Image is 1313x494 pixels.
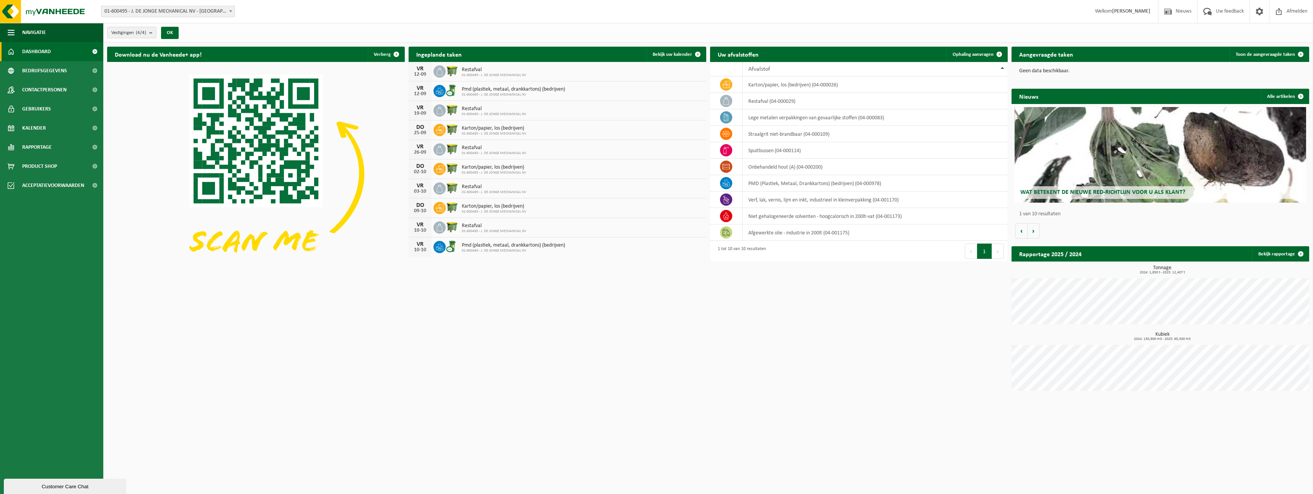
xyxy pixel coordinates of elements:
[446,201,459,214] img: WB-1100-HPE-GN-51
[743,93,1008,109] td: restafval (04-000029)
[462,145,526,151] span: Restafval
[462,223,526,229] span: Restafval
[412,72,428,77] div: 12-09
[462,112,526,117] span: 01-600495 - J. DE JONGE MECHANICAL NV
[1230,47,1308,62] a: Toon de aangevraagde taken
[710,47,766,62] h2: Uw afvalstoffen
[22,176,84,195] span: Acceptatievoorwaarden
[374,52,391,57] span: Verberg
[22,61,67,80] span: Bedrijfsgegevens
[412,241,428,247] div: VR
[412,163,428,169] div: DO
[462,73,526,78] span: 01-600495 - J. DE JONGE MECHANICAL NV
[412,130,428,136] div: 25-09
[965,244,977,259] button: Previous
[412,111,428,116] div: 19-09
[446,162,459,175] img: WB-1100-HPE-GN-51
[743,76,1008,93] td: karton/papier, los (bedrijven) (04-000026)
[1015,337,1309,341] span: 2024: 130,900 m3 - 2025: 60,500 m3
[4,477,128,494] iframe: chat widget
[412,208,428,214] div: 09-10
[1015,223,1028,239] button: Vorige
[107,47,209,62] h2: Download nu de Vanheede+ app!
[1019,68,1302,74] p: Geen data beschikbaar.
[1015,271,1309,275] span: 2024: 1,850 t - 2025: 12,407 t
[409,47,469,62] h2: Ingeplande taken
[462,229,526,234] span: 01-600495 - J. DE JONGE MECHANICAL NV
[22,42,51,61] span: Dashboard
[462,190,526,195] span: 01-600495 - J. DE JONGE MECHANICAL NV
[412,183,428,189] div: VR
[462,93,565,97] span: 01-600495 - J. DE JONGE MECHANICAL NV
[462,67,526,73] span: Restafval
[743,175,1008,192] td: PMD (Plastiek, Metaal, Drankkartons) (bedrijven) (04-000978)
[653,52,692,57] span: Bekijk uw kalender
[462,106,526,112] span: Restafval
[647,47,705,62] a: Bekijk uw kalender
[111,27,146,39] span: Vestigingen
[446,142,459,155] img: WB-1100-HPE-GN-51
[412,247,428,253] div: 10-10
[412,66,428,72] div: VR
[412,124,428,130] div: DO
[462,86,565,93] span: Pmd (plastiek, metaal, drankkartons) (bedrijven)
[22,80,67,99] span: Contactpersonen
[161,27,179,39] button: OK
[1015,265,1309,275] h3: Tonnage
[462,151,526,156] span: 01-600495 - J. DE JONGE MECHANICAL NV
[743,192,1008,208] td: verf, lak, vernis, lijm en inkt, industrieel in kleinverpakking (04-001170)
[743,126,1008,142] td: straalgrit niet-brandbaar (04-000109)
[22,119,46,138] span: Kalender
[1028,223,1039,239] button: Volgende
[977,244,992,259] button: 1
[412,222,428,228] div: VR
[446,220,459,233] img: WB-1100-HPE-GN-51
[462,164,526,171] span: Karton/papier, los (bedrijven)
[1012,246,1089,261] h2: Rapportage 2025 / 2024
[1261,89,1308,104] a: Alle artikelen
[136,30,146,35] count: (4/4)
[1012,47,1081,62] h2: Aangevraagde taken
[1015,107,1306,203] a: Wat betekent de nieuwe RED-richtlijn voor u als klant?
[412,144,428,150] div: VR
[446,64,459,77] img: WB-1100-HPE-GN-51
[946,47,1007,62] a: Ophaling aanvragen
[462,171,526,175] span: 01-600495 - J. DE JONGE MECHANICAL NV
[412,150,428,155] div: 26-09
[412,85,428,91] div: VR
[107,27,156,38] button: Vestigingen(4/4)
[22,99,51,119] span: Gebruikers
[446,103,459,116] img: WB-1100-HPE-GN-51
[446,123,459,136] img: WB-1100-HPE-GN-51
[368,47,404,62] button: Verberg
[22,157,57,176] span: Product Shop
[462,203,526,210] span: Karton/papier, los (bedrijven)
[953,52,994,57] span: Ophaling aanvragen
[101,6,235,17] span: 01-600495 - J. DE JONGE MECHANICAL NV - ANTWERPEN
[743,109,1008,126] td: lege metalen verpakkingen van gevaarlijke stoffen (04-000083)
[462,242,565,249] span: Pmd (plastiek, metaal, drankkartons) (bedrijven)
[1019,211,1305,217] p: 1 van 10 resultaten
[1015,332,1309,341] h3: Kubiek
[748,66,770,72] span: Afvalstof
[1020,189,1185,195] span: Wat betekent de nieuwe RED-richtlijn voor u als klant?
[743,224,1008,241] td: afgewerkte olie - industrie in 200lt (04-001175)
[446,181,459,194] img: WB-1100-HPE-GN-51
[743,159,1008,175] td: onbehandeld hout (A) (04-000200)
[1112,8,1150,14] strong: [PERSON_NAME]
[1236,52,1295,57] span: Toon de aangevraagde taken
[462,184,526,190] span: Restafval
[992,244,1004,259] button: Next
[714,243,766,260] div: 1 tot 10 van 10 resultaten
[412,169,428,175] div: 02-10
[22,23,46,42] span: Navigatie
[107,62,405,285] img: Download de VHEPlus App
[743,142,1008,159] td: spuitbussen (04-000114)
[412,105,428,111] div: VR
[1012,89,1046,104] h2: Nieuws
[743,208,1008,224] td: niet gehalogeneerde solventen - hoogcalorisch in 200lt-vat (04-001173)
[446,84,459,97] img: WB-0240-CU
[412,228,428,233] div: 10-10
